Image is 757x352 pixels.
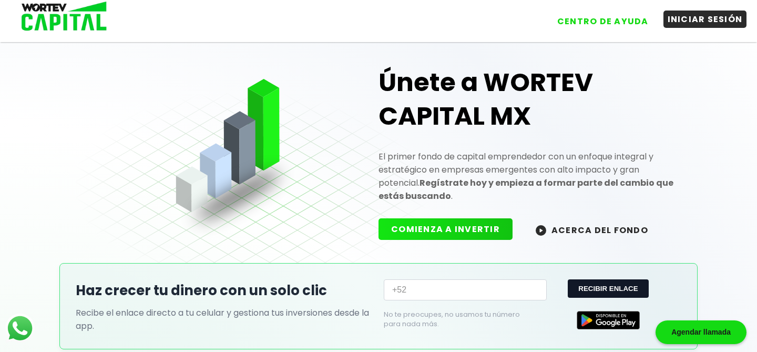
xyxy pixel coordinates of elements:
a: COMIENZA A INVERTIR [378,223,523,235]
h2: Haz crecer tu dinero con un solo clic [76,280,373,301]
p: No te preocupes, no usamos tu número para nada más. [384,310,530,329]
a: CENTRO DE AYUDA [543,5,653,30]
h1: Únete a WORTEV CAPITAL MX [378,66,681,133]
button: COMIENZA A INVERTIR [378,218,513,240]
button: RECIBIR ENLACE [568,279,648,298]
button: INICIAR SESIÓN [663,11,747,28]
strong: Regístrate hoy y empieza a formar parte del cambio que estás buscando [378,177,673,202]
p: El primer fondo de capital emprendedor con un enfoque integral y estratégico en empresas emergent... [378,150,681,203]
button: CENTRO DE AYUDA [553,13,653,30]
p: Recibe el enlace directo a tu celular y gestiona tus inversiones desde la app. [76,306,373,333]
button: ACERCA DEL FONDO [523,218,661,241]
a: INICIAR SESIÓN [653,5,747,30]
img: wortev-capital-acerca-del-fondo [536,225,546,236]
img: logos_whatsapp-icon.242b2217.svg [5,314,35,343]
div: Agendar llamada [656,320,746,344]
img: Google Play [577,311,640,329]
